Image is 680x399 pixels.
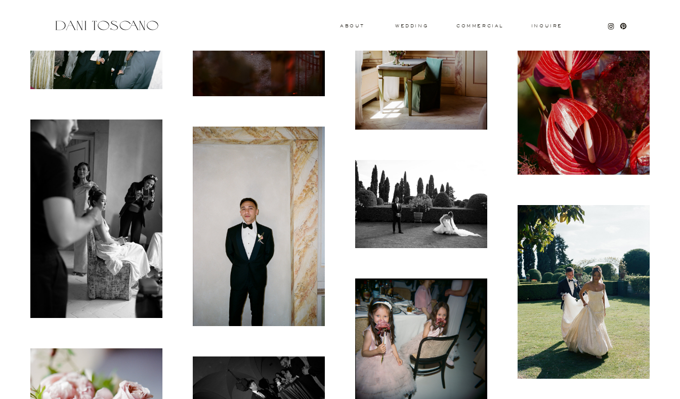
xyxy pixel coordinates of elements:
[395,24,428,27] a: wedding
[531,24,563,29] a: Inquire
[340,24,362,27] a: About
[456,24,503,28] a: commercial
